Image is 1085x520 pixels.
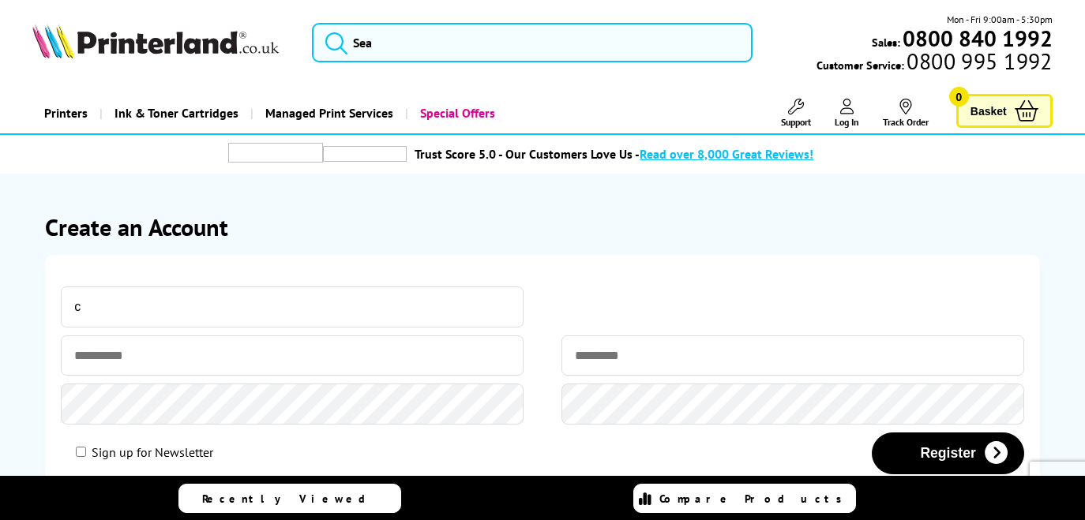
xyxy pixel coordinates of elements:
[323,146,407,162] img: trustpilot rating
[659,492,850,506] span: Compare Products
[900,31,1053,46] a: 0800 840 1992
[405,93,507,133] a: Special Offers
[32,24,292,62] a: Printerland Logo
[904,54,1052,69] span: 0800 995 1992
[633,484,856,513] a: Compare Products
[202,492,381,506] span: Recently Viewed
[640,146,813,162] span: Read over 8,000 Great Reviews!
[949,87,969,107] span: 0
[250,93,405,133] a: Managed Print Services
[61,286,523,327] input: Email
[903,24,1053,53] b: 0800 840 1992
[312,23,752,62] input: Sea
[32,24,279,58] img: Printerland Logo
[178,484,401,513] a: Recently Viewed
[835,99,859,128] a: Log In
[956,94,1053,128] a: Basket 0
[781,99,811,128] a: Support
[92,444,213,460] label: Sign up for Newsletter
[228,143,323,163] img: trustpilot rating
[970,100,1007,122] span: Basket
[883,99,929,128] a: Track Order
[115,93,238,133] span: Ink & Toner Cartridges
[872,432,1023,474] button: Register
[817,54,1052,73] span: Customer Service:
[835,116,859,128] span: Log In
[99,93,250,133] a: Ink & Toner Cartridges
[781,116,811,128] span: Support
[32,93,99,133] a: Printers
[415,146,813,162] a: Trust Score 5.0 - Our Customers Love Us -Read over 8,000 Great Reviews!
[872,35,900,50] span: Sales:
[45,211,1040,242] h1: Create an Account
[947,12,1053,27] span: Mon - Fri 9:00am - 5:30pm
